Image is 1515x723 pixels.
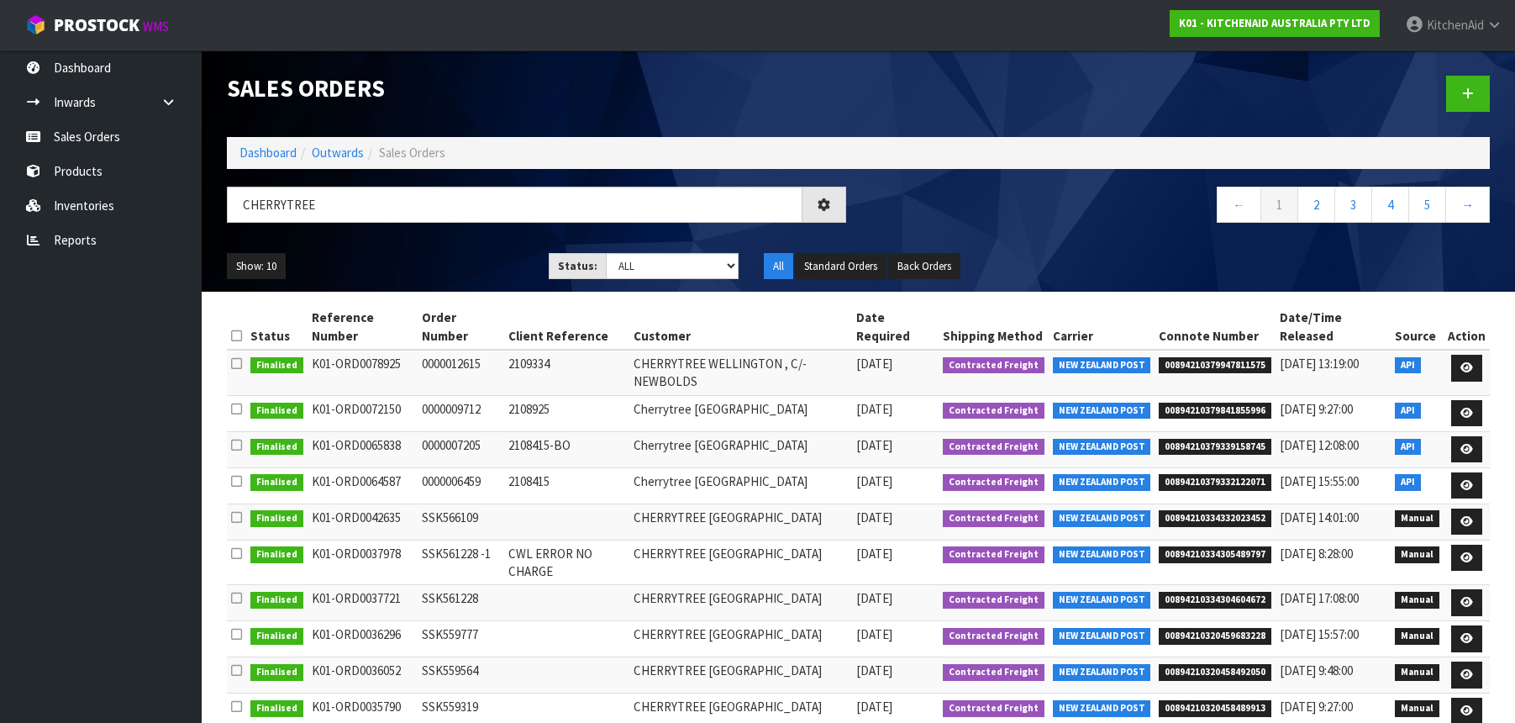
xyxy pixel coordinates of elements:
span: NEW ZEALAND POST [1053,700,1151,717]
span: 00894210334332023452 [1159,510,1271,527]
span: 00894210334304604672 [1159,592,1271,609]
td: K01-ORD0037978 [308,540,418,585]
span: Contracted Freight [943,357,1044,374]
span: Contracted Freight [943,439,1044,456]
a: 1 [1260,187,1298,223]
td: Cherrytree [GEOGRAPHIC_DATA] [629,467,852,504]
span: Manual [1395,592,1439,609]
strong: Status: [558,259,597,273]
td: K01-ORD0042635 [308,504,418,540]
th: Date Required [852,304,939,350]
a: ← [1217,187,1261,223]
td: K01-ORD0036296 [308,621,418,657]
span: 00894210320458489913 [1159,700,1271,717]
td: 0000007205 [418,431,504,467]
span: NEW ZEALAND POST [1053,510,1151,527]
td: SSK559777 [418,621,504,657]
td: K01-ORD0072150 [308,395,418,431]
span: Finalised [250,474,303,491]
span: Contracted Freight [943,403,1044,420]
small: WMS [143,18,169,34]
th: Order Number [418,304,504,350]
h1: Sales Orders [227,76,846,102]
span: [DATE] [856,509,892,525]
span: [DATE] 9:27:00 [1280,401,1353,417]
span: Finalised [250,546,303,563]
td: SSK561228 -1 [418,540,504,585]
span: Finalised [250,403,303,420]
span: 00894210320459683228 [1159,628,1271,645]
td: SSK559564 [418,657,504,694]
span: 00894210320458492050 [1159,664,1271,681]
span: KitchenAid [1427,17,1484,33]
td: 0000006459 [418,467,504,504]
span: 00894210379947811575 [1159,357,1271,374]
span: [DATE] [856,662,892,678]
td: CHERRYTREE [GEOGRAPHIC_DATA] [629,657,852,694]
span: [DATE] 14:01:00 [1280,509,1359,525]
span: API [1395,474,1421,491]
span: NEW ZEALAND POST [1053,439,1151,456]
button: Back Orders [888,253,960,280]
span: [DATE] [856,437,892,453]
span: Finalised [250,357,303,374]
span: Contracted Freight [943,700,1044,717]
a: 5 [1408,187,1446,223]
span: 00894210379332122071 [1159,474,1271,491]
td: K01-ORD0036052 [308,657,418,694]
span: Contracted Freight [943,546,1044,563]
td: Cherrytree [GEOGRAPHIC_DATA] [629,431,852,467]
span: [DATE] 12:08:00 [1280,437,1359,453]
td: 2108415-BO [504,431,629,467]
td: 2108415 [504,467,629,504]
a: 3 [1334,187,1372,223]
span: 00894210379339158745 [1159,439,1271,456]
span: API [1395,357,1421,374]
a: Outwards [312,145,364,161]
th: Client Reference [504,304,629,350]
th: Date/Time Released [1276,304,1391,350]
span: [DATE] [856,590,892,606]
img: cube-alt.png [25,14,46,35]
th: Customer [629,304,852,350]
span: 00894210334305489797 [1159,546,1271,563]
span: Sales Orders [379,145,445,161]
span: [DATE] [856,546,892,562]
span: API [1395,403,1421,420]
th: Reference Number [308,304,418,350]
span: NEW ZEALAND POST [1053,357,1151,374]
a: 2 [1297,187,1335,223]
span: [DATE] 15:55:00 [1280,473,1359,489]
span: Finalised [250,510,303,527]
span: Contracted Freight [943,664,1044,681]
span: NEW ZEALAND POST [1053,628,1151,645]
span: NEW ZEALAND POST [1053,664,1151,681]
td: Cherrytree [GEOGRAPHIC_DATA] [629,395,852,431]
span: Manual [1395,700,1439,717]
span: Manual [1395,510,1439,527]
span: [DATE] [856,626,892,642]
th: Action [1444,304,1490,350]
td: 2109334 [504,350,629,395]
span: [DATE] 17:08:00 [1280,590,1359,606]
span: [DATE] [856,699,892,715]
td: K01-ORD0064587 [308,467,418,504]
span: Manual [1395,664,1439,681]
span: NEW ZEALAND POST [1053,474,1151,491]
th: Source [1391,304,1444,350]
a: Dashboard [239,145,297,161]
td: CWL ERROR NO CHARGE [504,540,629,585]
span: Manual [1395,546,1439,563]
button: Show: 10 [227,253,286,280]
span: [DATE] [856,356,892,372]
td: CHERRYTREE [GEOGRAPHIC_DATA] [629,621,852,657]
th: Shipping Method [939,304,1049,350]
td: CHERRYTREE [GEOGRAPHIC_DATA] [629,585,852,621]
a: → [1445,187,1490,223]
td: 0000009712 [418,395,504,431]
td: 2108925 [504,395,629,431]
td: CHERRYTREE WELLINGTON , C/- NEWBOLDS [629,350,852,395]
span: [DATE] 13:19:00 [1280,356,1359,372]
td: SSK561228 [418,585,504,621]
span: [DATE] [856,473,892,489]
